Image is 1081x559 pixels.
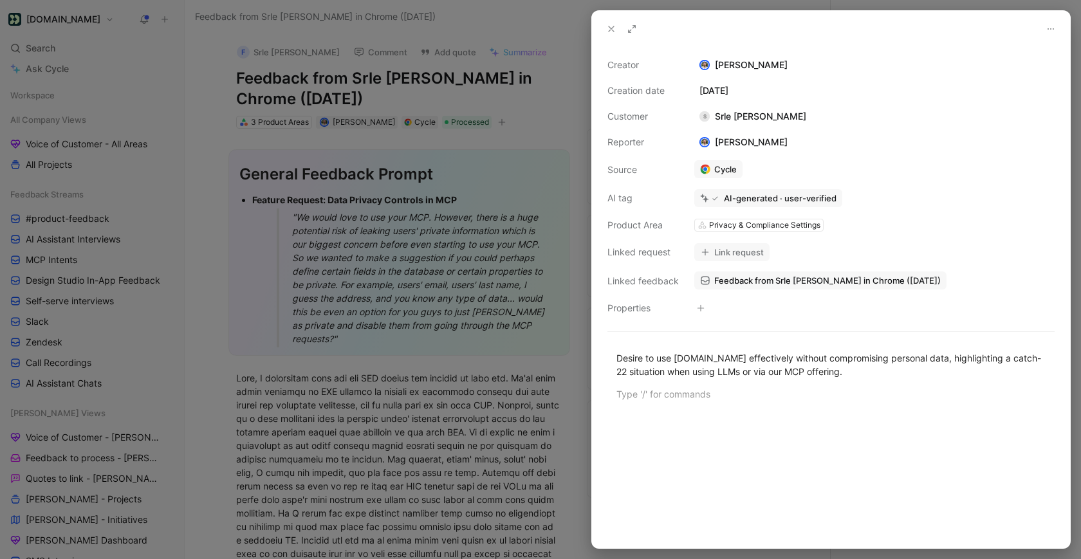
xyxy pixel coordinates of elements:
[607,134,679,150] div: Reporter
[694,109,811,124] div: Srle [PERSON_NAME]
[701,61,709,69] img: avatar
[607,217,679,233] div: Product Area
[699,111,710,122] div: S
[607,273,679,289] div: Linked feedback
[607,300,679,316] div: Properties
[709,219,820,232] div: Privacy & Compliance Settings
[607,162,679,178] div: Source
[607,83,679,98] div: Creation date
[694,160,743,178] a: Cycle
[714,275,941,286] span: Feedback from Srle [PERSON_NAME] in Chrome ([DATE])
[607,244,679,260] div: Linked request
[694,57,1055,73] div: [PERSON_NAME]
[607,190,679,206] div: AI tag
[607,109,679,124] div: Customer
[616,351,1046,378] div: Desire to use [DOMAIN_NAME] effectively without compromising personal data, highlighting a catch-...
[694,243,770,261] button: Link request
[694,134,793,150] div: [PERSON_NAME]
[694,83,1055,98] div: [DATE]
[694,271,947,289] a: Feedback from Srle [PERSON_NAME] in Chrome ([DATE])
[701,138,709,147] img: avatar
[607,57,679,73] div: Creator
[724,192,836,204] div: AI-generated · user-verified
